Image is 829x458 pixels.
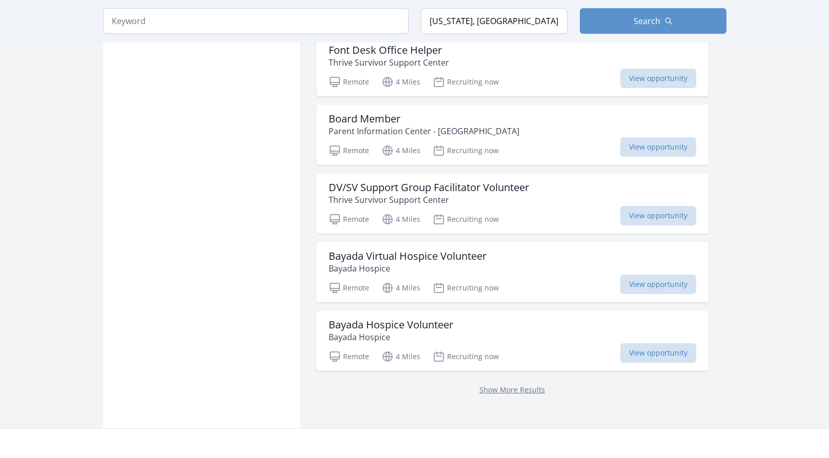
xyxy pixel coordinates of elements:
p: Recruiting now [433,282,499,294]
button: Search [580,8,726,34]
p: 4 Miles [381,144,420,157]
a: DV/SV Support Group Facilitator Volunteer Thrive Survivor Support Center Remote 4 Miles Recruitin... [316,173,709,234]
p: Recruiting now [433,350,499,363]
a: Bayada Hospice Volunteer Bayada Hospice Remote 4 Miles Recruiting now View opportunity [316,310,709,371]
h3: Bayada Hospice Volunteer [329,319,453,331]
p: Remote [329,76,369,88]
p: Recruiting now [433,144,499,157]
p: Remote [329,213,369,225]
p: Recruiting now [433,76,499,88]
p: 4 Miles [381,282,420,294]
p: Bayada Hospice [329,262,487,275]
h3: Font Desk Office Helper [329,44,449,56]
p: Remote [329,282,369,294]
p: Recruiting now [433,213,499,225]
h3: Board Member [329,113,519,125]
p: 4 Miles [381,213,420,225]
span: Search [634,15,660,27]
a: Show More Results [479,385,545,394]
p: 4 Miles [381,76,420,88]
p: Remote [329,350,369,363]
h3: Bayada Virtual Hospice Volunteer [329,250,487,262]
p: 4 Miles [381,350,420,363]
h3: DV/SV Support Group Facilitator Volunteer [329,181,529,194]
p: Bayada Hospice [329,331,453,343]
p: Remote [329,144,369,157]
span: View opportunity [620,343,696,363]
a: Board Member Parent Information Center - [GEOGRAPHIC_DATA] Remote 4 Miles Recruiting now View opp... [316,105,709,165]
span: View opportunity [620,275,696,294]
p: Thrive Survivor Support Center [329,194,529,206]
a: Font Desk Office Helper Thrive Survivor Support Center Remote 4 Miles Recruiting now View opportu... [316,36,709,96]
a: Bayada Virtual Hospice Volunteer Bayada Hospice Remote 4 Miles Recruiting now View opportunity [316,242,709,302]
span: View opportunity [620,206,696,225]
p: Thrive Survivor Support Center [329,56,449,69]
p: Parent Information Center - [GEOGRAPHIC_DATA] [329,125,519,137]
input: Keyword [103,8,409,34]
input: Location [421,8,568,34]
span: View opportunity [620,137,696,157]
span: View opportunity [620,69,696,88]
